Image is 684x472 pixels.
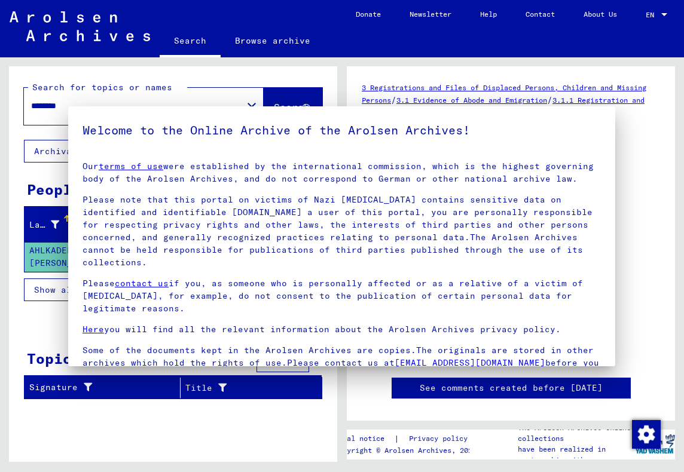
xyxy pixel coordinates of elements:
p: Our were established by the international commission, which is the highest governing body of the ... [83,160,601,185]
a: terms of use [99,161,163,171]
p: Some of the documents kept in the Arolsen Archives are copies.The originals are stored in other a... [83,344,601,382]
a: Here [83,324,104,335]
h5: Welcome to the Online Archive of the Arolsen Archives! [83,121,601,140]
div: Change consent [631,419,660,448]
p: Please if you, as someone who is personally affected or as a relative of a victim of [MEDICAL_DAT... [83,277,601,315]
p: Please note that this portal on victims of Nazi [MEDICAL_DATA] contains sensitive data on identif... [83,194,601,269]
a: [EMAIL_ADDRESS][DOMAIN_NAME] [395,357,545,368]
img: Change consent [632,420,661,449]
a: contact us [115,278,169,289]
p: you will find all the relevant information about the Arolsen Archives privacy policy. [83,323,601,336]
